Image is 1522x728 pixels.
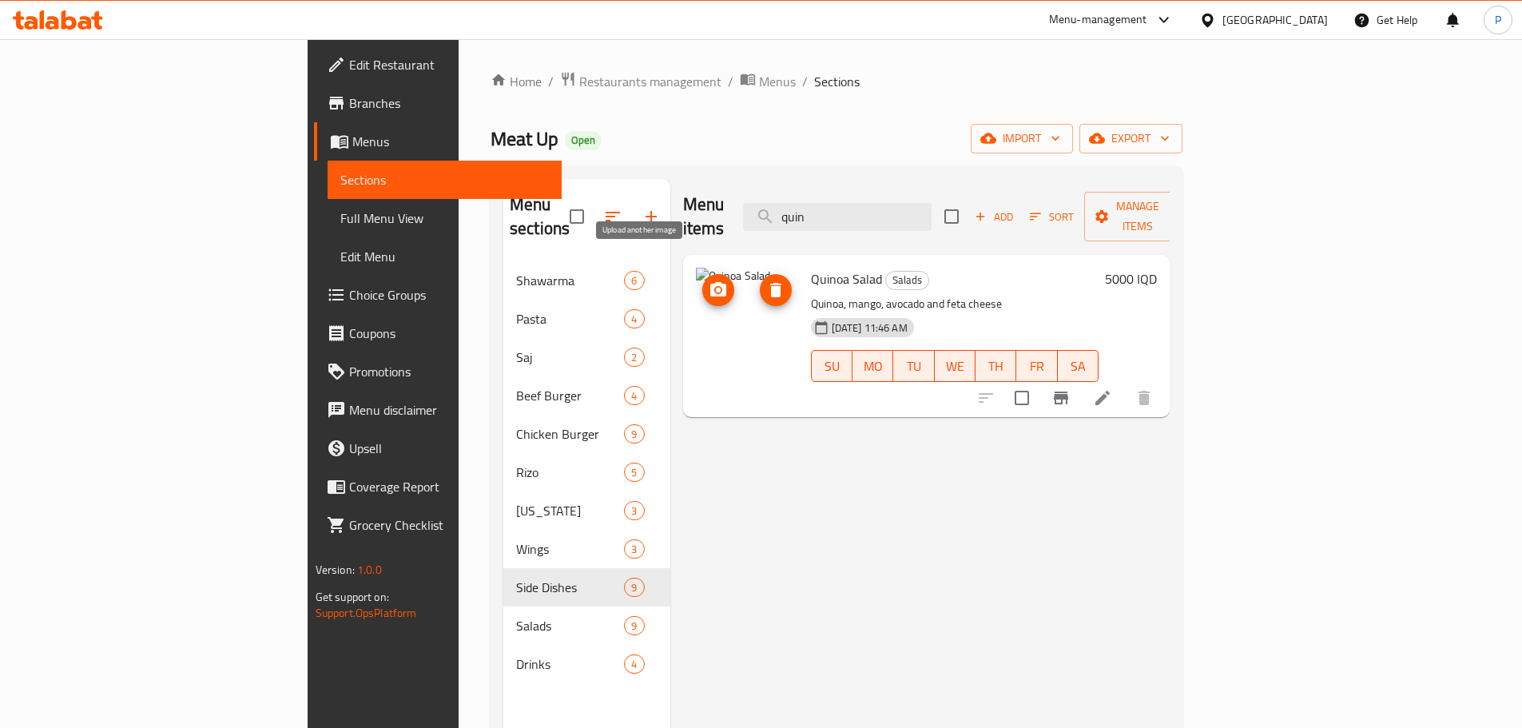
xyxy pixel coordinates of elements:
[349,324,549,343] span: Coupons
[560,200,594,233] span: Select all sections
[935,200,968,233] span: Select section
[859,355,887,378] span: MO
[624,501,644,520] div: items
[503,530,670,568] div: Wings3
[683,193,725,241] h2: Menu items
[579,72,721,91] span: Restaurants management
[625,542,643,557] span: 3
[941,355,969,378] span: WE
[503,607,670,645] div: Salads9
[328,199,562,237] a: Full Menu View
[728,72,733,91] li: /
[357,559,382,580] span: 1.0.0
[340,247,549,266] span: Edit Menu
[1030,208,1074,226] span: Sort
[503,338,670,376] div: Saj2
[1495,11,1501,29] span: P
[1092,129,1170,149] span: export
[491,71,1182,92] nav: breadcrumb
[516,386,624,405] span: Beef Burger
[516,616,624,635] span: Salads
[814,72,860,91] span: Sections
[349,477,549,496] span: Coverage Report
[503,645,670,683] div: Drinks4
[1023,355,1051,378] span: FR
[516,463,624,482] span: Rizo
[825,320,914,336] span: [DATE] 11:46 AM
[314,429,562,467] a: Upsell
[702,274,734,306] button: upload picture
[314,276,562,314] a: Choice Groups
[743,203,932,231] input: search
[976,350,1016,382] button: TH
[1049,10,1147,30] div: Menu-management
[565,133,602,147] span: Open
[625,273,643,288] span: 6
[1019,205,1084,229] span: Sort items
[852,350,893,382] button: MO
[968,205,1019,229] span: Add item
[740,71,796,92] a: Menus
[516,348,624,367] span: Saj
[1064,355,1092,378] span: SA
[1084,192,1191,241] button: Manage items
[696,268,798,370] img: Quinoa Salad
[340,209,549,228] span: Full Menu View
[625,619,643,634] span: 9
[624,539,644,559] div: items
[516,424,624,444] span: Chicken Burger
[811,350,852,382] button: SU
[314,391,562,429] a: Menu disclaimer
[886,271,928,289] span: Salads
[503,255,670,690] nav: Menu sections
[818,355,846,378] span: SU
[625,503,643,519] span: 3
[1026,205,1078,229] button: Sort
[316,587,389,607] span: Get support on:
[503,300,670,338] div: Pasta4
[1079,124,1182,153] button: export
[811,294,1099,314] p: Quinoa, mango, avocado and feta cheese
[314,84,562,122] a: Branches
[516,654,624,674] span: Drinks
[1058,350,1099,382] button: SA
[625,427,643,442] span: 9
[625,350,643,365] span: 2
[316,559,355,580] span: Version:
[1125,379,1163,417] button: delete
[516,539,624,559] span: Wings
[314,122,562,161] a: Menus
[503,491,670,530] div: [US_STATE]3
[516,309,624,328] span: Pasta
[516,578,624,597] div: Side Dishes
[802,72,808,91] li: /
[759,72,796,91] span: Menus
[565,131,602,150] div: Open
[624,616,644,635] div: items
[935,350,976,382] button: WE
[516,271,624,290] span: Shawarma
[314,467,562,506] a: Coverage Report
[328,161,562,199] a: Sections
[811,267,882,291] span: Quinoa Salad
[625,312,643,327] span: 4
[349,285,549,304] span: Choice Groups
[560,71,721,92] a: Restaurants management
[1016,350,1057,382] button: FR
[349,439,549,458] span: Upsell
[625,657,643,672] span: 4
[982,355,1010,378] span: TH
[516,501,624,520] div: Kentucky
[503,568,670,607] div: Side Dishes9
[349,515,549,535] span: Grocery Checklist
[1042,379,1080,417] button: Branch-specific-item
[349,55,549,74] span: Edit Restaurant
[625,580,643,595] span: 9
[314,506,562,544] a: Grocery Checklist
[972,208,1015,226] span: Add
[349,93,549,113] span: Branches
